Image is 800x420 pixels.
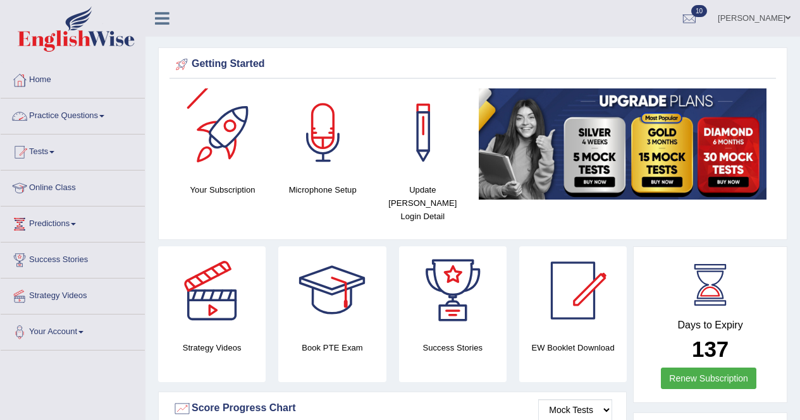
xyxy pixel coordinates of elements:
div: Score Progress Chart [173,399,612,418]
h4: Book PTE Exam [278,341,386,354]
h4: Your Subscription [179,183,266,196]
div: Getting Started [173,55,773,74]
a: Predictions [1,207,145,238]
a: Practice Questions [1,99,145,130]
span: 10 [691,5,707,17]
a: Tests [1,135,145,166]
h4: EW Booklet Download [519,341,627,354]
h4: Days to Expiry [648,320,773,331]
h4: Success Stories [399,341,507,354]
h4: Update [PERSON_NAME] Login Detail [379,183,466,223]
a: Strategy Videos [1,279,145,310]
a: Your Account [1,315,145,346]
h4: Microphone Setup [279,183,366,196]
a: Online Class [1,171,145,202]
img: small5.jpg [479,88,766,200]
h4: Strategy Videos [158,341,266,354]
a: Renew Subscription [661,368,756,389]
a: Success Stories [1,243,145,274]
a: Home [1,63,145,94]
b: 137 [692,337,729,361]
